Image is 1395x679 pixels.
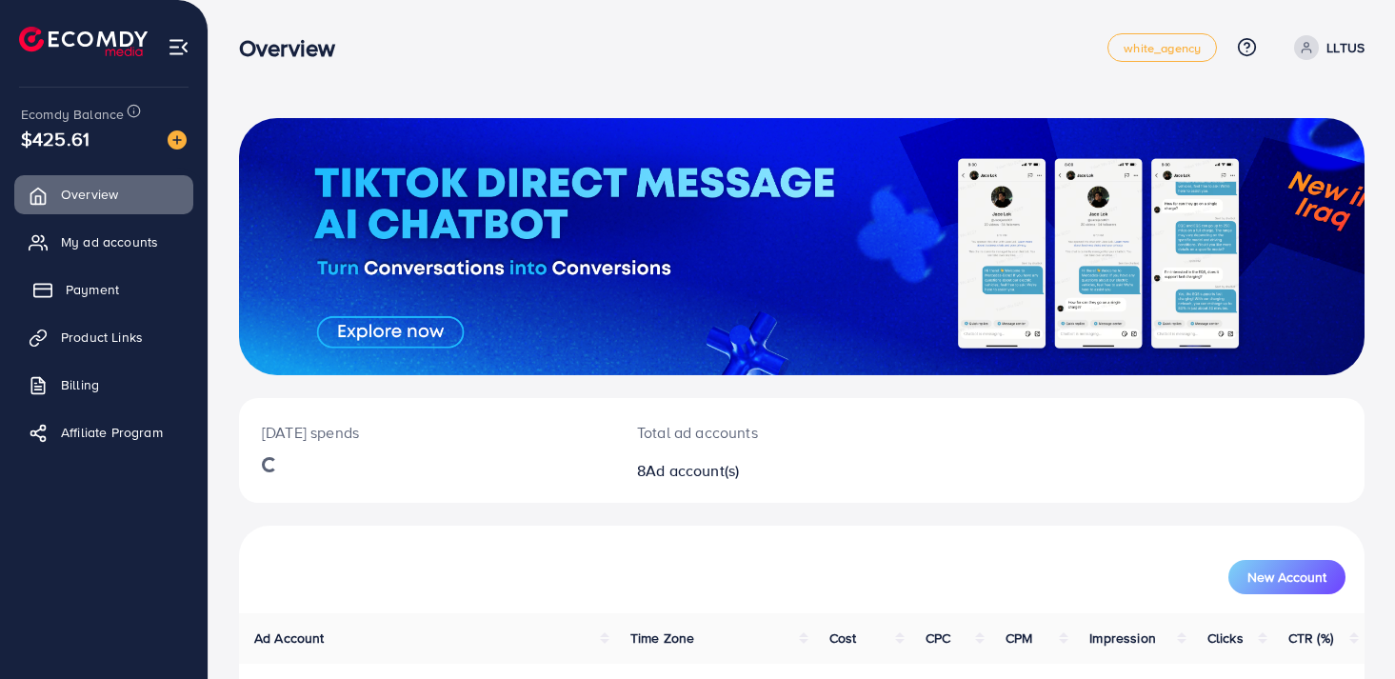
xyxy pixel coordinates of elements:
img: image [168,130,187,150]
span: Time Zone [630,629,694,648]
img: logo [19,27,148,56]
span: Impression [1089,629,1156,648]
a: white_agency [1107,33,1217,62]
span: Payment [66,280,119,299]
iframe: Chat [1314,593,1381,665]
span: Overview [61,185,118,204]
a: Affiliate Program [14,413,193,451]
span: $425.61 [21,125,90,152]
span: Cost [829,629,857,648]
a: LLTUS [1286,35,1365,60]
span: My ad accounts [61,232,158,251]
img: menu [168,36,189,58]
a: My ad accounts [14,223,193,261]
span: Product Links [61,328,143,347]
span: Billing [61,375,99,394]
span: Ecomdy Balance [21,105,124,124]
a: Billing [14,366,193,404]
button: New Account [1228,560,1345,594]
p: Total ad accounts [637,421,873,444]
a: Product Links [14,318,193,356]
span: CPM [1006,629,1032,648]
span: white_agency [1124,42,1201,54]
span: New Account [1247,570,1326,584]
h2: 8 [637,462,873,480]
a: Overview [14,175,193,213]
span: Clicks [1207,629,1244,648]
h3: Overview [239,34,350,62]
span: Ad account(s) [646,460,739,481]
span: Ad Account [254,629,325,648]
span: CTR (%) [1288,629,1333,648]
span: Affiliate Program [61,423,163,442]
p: [DATE] spends [262,421,591,444]
p: LLTUS [1326,36,1365,59]
a: Payment [14,270,193,309]
span: CPC [926,629,950,648]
